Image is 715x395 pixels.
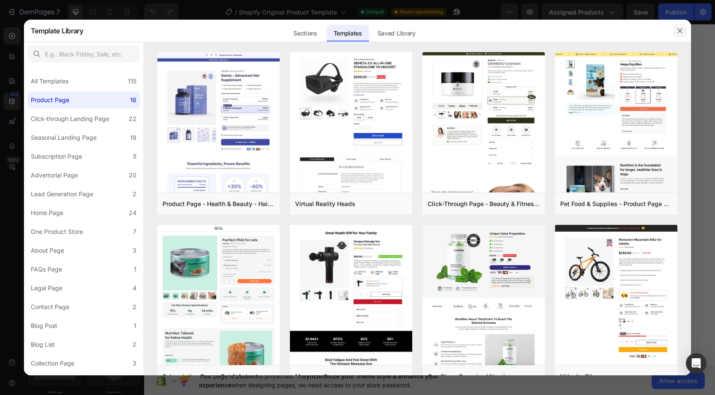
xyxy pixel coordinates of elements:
div: Saved Library [371,25,422,42]
h2: Caméra de Sécurité Sans Fil A9 Smart WiFi HD [298,62,542,103]
div: 19 [130,133,136,143]
div: Legal Page [31,283,62,293]
h2: Template Library [31,20,83,42]
div: 2 [133,302,136,312]
div: 3 [133,358,136,368]
div: 4 [133,283,136,293]
div: 1 [134,321,136,331]
div: 3 [133,245,136,256]
div: 24 [129,208,136,218]
p: Avec une longueur focale impressionnante de , la caméra A9 capture des images d'une clarté crista... [298,217,542,255]
div: Sections [287,25,324,42]
div: Subscription Page - Pet & Animals - Gem Cat Food - Style 4 [162,371,275,382]
div: 7 [133,227,136,237]
div: €21,05 [298,135,350,156]
p: 915 reviews [352,110,389,121]
div: Subscription Page [31,151,82,162]
div: Blog List [31,339,55,350]
div: Home Page [31,208,63,218]
strong: 10m à 30m [363,237,398,245]
div: 16 [130,95,136,105]
strong: 3,6 mm [437,217,461,224]
div: Product Page [31,95,69,105]
div: All Templates [31,76,68,86]
div: Virtual Reality Heads [295,199,355,209]
div: 2 [133,189,136,199]
div: Pet Food & Supplies - Product Page with Bundle [560,199,672,209]
div: Contact Page [31,302,69,312]
div: Vélocity Bikes [560,371,601,382]
div: Seasonal Landing Page [31,133,97,143]
div: Advertorial Page [31,170,78,180]
div: Massage Gun [295,371,334,382]
strong: Caméra Intelligente A9 [298,176,517,193]
div: About Page [31,245,64,256]
div: FAQs Page [31,264,62,274]
div: Click-through Landing Page [31,114,109,124]
div: Blog Post [31,321,57,331]
div: 2 [133,339,136,350]
div: 5 [133,151,136,162]
div: 115 [128,76,136,86]
strong: caméra HD sans fil [365,186,426,193]
div: GemSleep Gummies Vitamin [428,371,508,382]
div: Collection Page [31,358,74,368]
input: E.g.: Black Friday, Sale, etc. [27,45,140,62]
div: One Product Store [31,227,83,237]
div: Click-Through Page - Beauty & Fitness - Cosmetic [428,199,540,209]
div: 1 [134,264,136,274]
p: Hurry up! Only 10 left in stock [307,48,405,59]
div: Templates [327,25,369,42]
div: Product Page - Health & Beauty - Hair Supplement [162,199,275,209]
p: Présentation de la solution ultime pour la sécurité à domicile - la . Cette de pointe est conçue ... [298,176,532,203]
div: 20 [129,170,136,180]
pre: Save €0,00 [395,137,433,154]
div: 22 [129,114,136,124]
div: Lead Generation Page [31,189,93,199]
div: €21,05 [353,136,392,156]
div: Open Intercom Messenger [686,353,706,374]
